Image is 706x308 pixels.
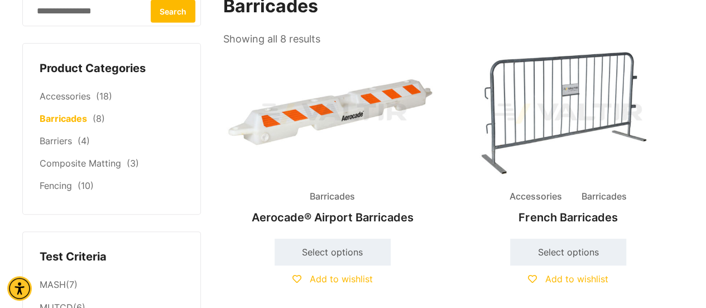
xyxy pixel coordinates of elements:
a: Add to wishlist [292,273,373,285]
h2: French Barricades [459,205,677,230]
a: Accessories [40,91,90,102]
a: MASH [40,279,66,290]
span: Accessories [501,188,570,205]
h2: Aerocade® Airport Barricades [223,205,441,230]
span: (8) [93,113,105,124]
span: Barricades [573,188,635,205]
a: Composite Matting [40,158,121,169]
a: Barricades [40,113,87,124]
li: (7) [40,273,184,296]
a: BarricadesAerocade® Airport Barricades [223,48,441,230]
span: (10) [78,180,94,191]
a: Barriers [40,135,72,146]
span: (18) [96,91,112,102]
a: Fencing [40,180,72,191]
span: Add to wishlist [545,273,608,285]
a: Accessories BarricadesFrench Barricades [459,48,677,230]
p: Showing all 8 results [223,30,320,49]
h4: Test Criteria [40,249,184,266]
span: (3) [127,158,139,169]
div: Accessibility Menu [7,276,32,301]
img: Barricades [223,48,441,179]
img: Accessories [459,48,677,179]
a: Add to wishlist [528,273,608,285]
span: Barricades [301,188,363,205]
a: Select options for “French Barricades” [510,239,626,266]
span: Add to wishlist [310,273,373,285]
a: Select options for “Aerocade® Airport Barricades” [275,239,391,266]
h4: Product Categories [40,60,184,77]
span: (4) [78,135,90,146]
